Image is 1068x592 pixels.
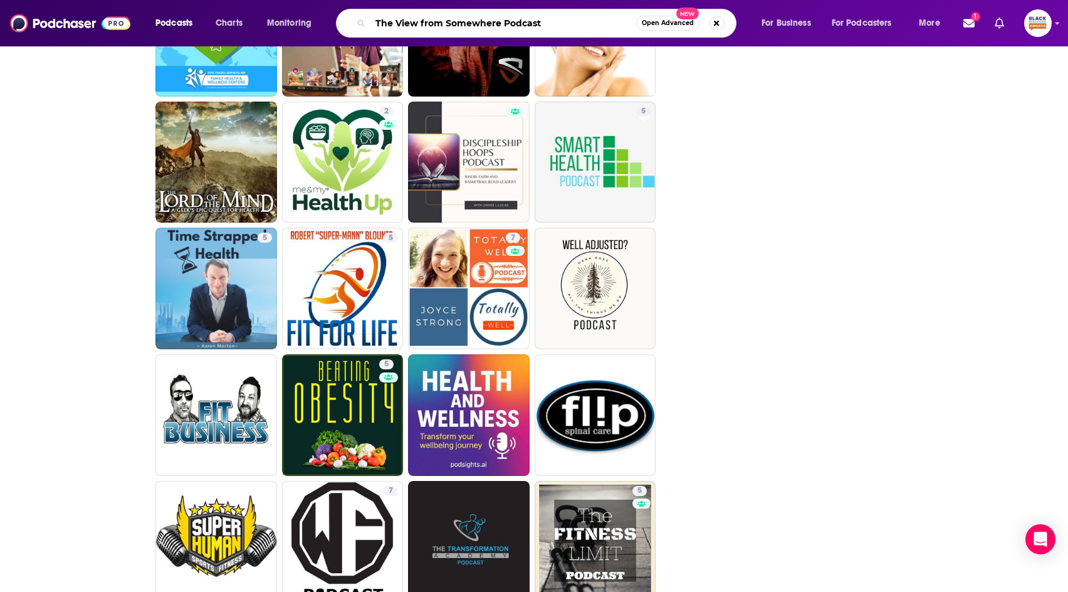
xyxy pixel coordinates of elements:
span: Logged in as blackpodcastingawards [1024,9,1052,37]
a: 5 [632,486,647,496]
a: 2 [379,107,394,117]
span: For Business [762,14,811,32]
span: 2 [384,105,389,118]
span: 7 [511,232,515,245]
button: open menu [824,13,910,33]
a: 7 [408,228,530,349]
a: 2 [282,102,404,223]
img: User Profile [1024,9,1052,37]
a: 7 [506,233,520,243]
span: 5 [389,232,393,245]
span: 7 [389,485,393,497]
span: Podcasts [155,14,192,32]
button: Open AdvancedNew [636,16,699,31]
span: Charts [216,14,243,32]
span: 5 [641,105,646,118]
a: Charts [207,13,250,33]
a: 5 [535,102,656,223]
img: Podchaser - Follow, Share and Rate Podcasts [10,11,130,35]
a: 5 [155,228,277,349]
a: 5 [258,233,272,243]
a: 7 [384,486,398,496]
span: For Podcasters [832,14,892,32]
button: open menu [910,13,956,33]
button: open menu [147,13,209,33]
button: open menu [258,13,328,33]
a: Show notifications dropdown [990,13,1009,34]
a: 5 [282,354,404,476]
button: Show profile menu [1024,9,1052,37]
a: Show notifications dropdown [958,13,980,34]
span: Monitoring [267,14,311,32]
span: Open Advanced [642,20,694,26]
input: Search podcasts, credits, & more... [370,13,636,33]
a: 5 [282,228,404,349]
a: 5 [379,359,394,369]
span: 5 [637,485,642,497]
button: open menu [753,13,827,33]
a: 5 [636,107,651,117]
span: 5 [384,358,389,371]
a: 5 [384,233,398,243]
div: Search podcasts, credits, & more... [348,9,748,38]
span: 1 [971,13,980,21]
span: New [676,8,699,19]
div: Open Intercom Messenger [1025,524,1055,554]
span: 5 [263,232,267,245]
span: More [919,14,940,32]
